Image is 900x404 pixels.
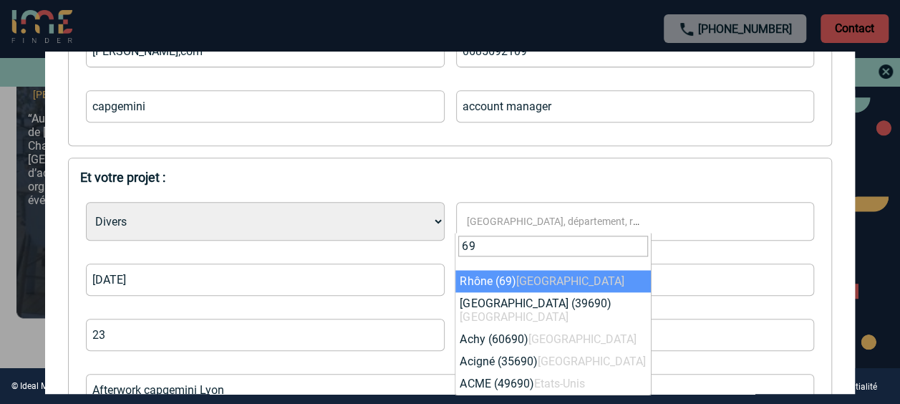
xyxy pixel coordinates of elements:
[455,372,651,395] li: ACME (49690)
[460,310,568,324] span: [GEOGRAPHIC_DATA]
[86,90,445,122] input: Raison sociale *
[455,270,651,292] li: Rhône (69)
[11,381,121,391] div: © Ideal Meetings and Events
[455,292,651,328] li: [GEOGRAPHIC_DATA] (39690)
[86,319,445,351] input: Nombre de participants *
[455,328,651,350] li: Achy (60690)
[455,350,651,372] li: Acigné (35690)
[86,264,445,296] input: Date de début *
[537,355,645,368] span: [GEOGRAPHIC_DATA]
[516,274,624,288] span: [GEOGRAPHIC_DATA]
[456,35,815,67] input: Téléphone *
[80,170,820,185] div: Et votre projet :
[456,90,815,122] input: Rôle *
[533,377,584,390] span: Etats-Unis
[86,35,445,67] input: Email *
[528,332,636,346] span: [GEOGRAPHIC_DATA]
[467,216,672,227] span: [GEOGRAPHIC_DATA], département, région...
